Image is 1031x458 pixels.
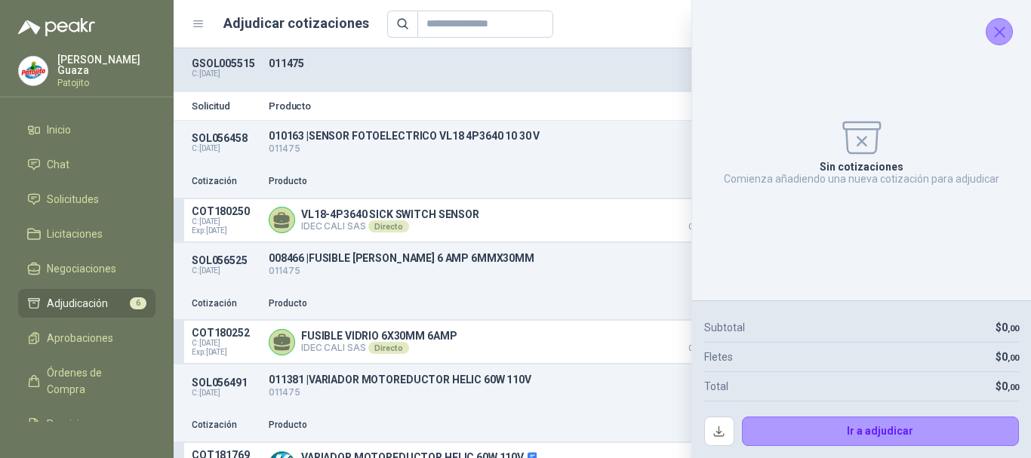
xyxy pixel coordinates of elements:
p: 010163 | SENSOR FOTOELECTRICO VL18 4P3640 10 30 V [269,130,796,142]
a: Órdenes de Compra [18,358,155,404]
div: Directo [368,342,408,354]
p: Producto [269,101,796,111]
span: Remisiones [47,416,103,432]
p: C: [DATE] [192,389,260,398]
p: $ [996,378,1019,395]
p: Precio [666,297,741,311]
img: Company Logo [19,57,48,85]
span: Licitaciones [47,226,103,242]
p: Cotización [192,174,260,189]
span: Inicio [47,121,71,138]
p: 011475 [269,264,796,278]
p: $ [996,319,1019,336]
a: Inicio [18,115,155,144]
span: Crédito 30 días [666,345,741,352]
span: ,00 [1008,383,1019,392]
a: Licitaciones [18,220,155,248]
span: 0 [1002,380,1019,392]
span: Aprobaciones [47,330,113,346]
p: Cotización [192,418,260,432]
p: Solicitud [192,101,260,111]
p: C: [DATE] [192,69,260,78]
p: 011381 | VARIADOR MOTOREDUCTOR HELIC 60W 110V [269,373,796,386]
span: ,00 [1008,353,1019,363]
p: Producto [269,174,657,189]
span: Exp: [DATE] [192,348,260,357]
p: Subtotal [704,319,745,336]
p: 011475 [269,57,796,69]
p: FUSIBLE VIDRIO 6X30MM 6AMP [301,330,457,342]
p: IDEC CALI SAS [301,342,457,354]
span: Exp: [DATE] [192,226,260,235]
span: Negociaciones [47,260,116,277]
a: Adjudicación6 [18,289,155,318]
a: Negociaciones [18,254,155,283]
span: 0 [1002,351,1019,363]
p: Comienza añadiendo una nueva cotización para adjudicar [724,173,999,185]
p: SOL056525 [192,254,260,266]
p: C: [DATE] [192,266,260,275]
p: Cotización [192,297,260,311]
p: 011475 [269,142,796,156]
span: C: [DATE] [192,217,260,226]
p: Precio [666,418,741,432]
p: SOL056491 [192,377,260,389]
span: Órdenes de Compra [47,364,141,398]
p: $ [996,349,1019,365]
h1: Adjudicar cotizaciones [223,13,369,34]
span: 6 [130,297,146,309]
span: Crédito 30 días [666,223,741,231]
p: C: [DATE] [192,144,260,153]
p: Fletes [704,349,733,365]
p: 008466 | FUSIBLE [PERSON_NAME] 6 AMP 6MMX30MM [269,252,796,264]
p: $ 2.975 [666,327,741,352]
p: COT180252 [192,327,260,339]
p: Precio [666,174,741,189]
p: Sin cotizaciones [820,161,903,173]
p: Total [704,378,728,395]
button: Ir a adjudicar [742,417,1020,447]
p: 011475 [269,386,796,400]
p: $ 1.325.660 [666,205,741,231]
p: IDEC CALI SAS [301,220,479,232]
p: Patojito [57,78,155,88]
p: GSOL005515 [192,57,260,69]
a: Chat [18,150,155,179]
span: Adjudicación [47,295,108,312]
span: 0 [1002,321,1019,334]
span: C: [DATE] [192,339,260,348]
p: Producto [269,297,657,311]
div: Directo [368,220,408,232]
span: Solicitudes [47,191,99,207]
p: Producto [269,418,657,432]
span: ,00 [1008,324,1019,334]
p: [PERSON_NAME] Guaza [57,54,155,75]
a: Remisiones [18,410,155,438]
p: VL18-4P3640 SICK SWITCH SENSOR [301,208,479,220]
p: SOL056458 [192,132,260,144]
p: COT180250 [192,205,260,217]
a: Solicitudes [18,185,155,214]
a: Aprobaciones [18,324,155,352]
span: Chat [47,156,69,173]
img: Logo peakr [18,18,95,36]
